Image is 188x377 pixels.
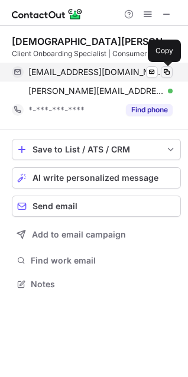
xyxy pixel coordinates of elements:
div: Save to List / ATS / CRM [33,145,160,154]
div: [DEMOGRAPHIC_DATA][PERSON_NAME] [12,35,181,47]
span: Add to email campaign [32,230,126,239]
span: Notes [31,279,176,290]
button: AI write personalized message [12,167,181,188]
button: Reveal Button [126,104,173,116]
img: ContactOut v5.3.10 [12,7,83,21]
span: AI write personalized message [33,173,158,183]
div: Client Onboarding Specialist | Consumer Insights [12,48,181,59]
button: save-profile-one-click [12,139,181,160]
button: Find work email [12,252,181,269]
button: Add to email campaign [12,224,181,245]
button: Send email [12,196,181,217]
span: [EMAIL_ADDRESS][DOMAIN_NAME] [28,67,164,77]
button: Notes [12,276,181,292]
span: Send email [33,201,77,211]
span: Find work email [31,255,176,266]
span: [PERSON_NAME][EMAIL_ADDRESS][PERSON_NAME][DOMAIN_NAME] [28,86,164,96]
